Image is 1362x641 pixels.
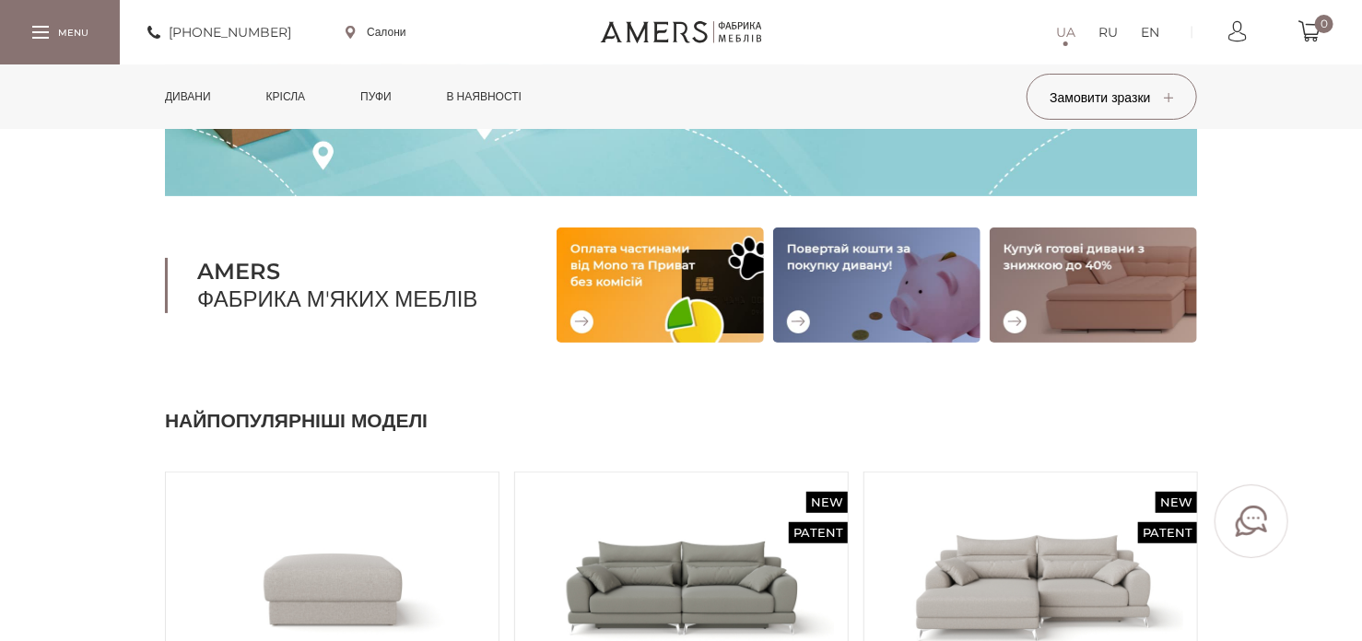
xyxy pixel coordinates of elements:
[151,64,225,129] a: Дивани
[197,258,511,286] b: AMERS
[1141,21,1159,43] a: EN
[1027,74,1197,120] button: Замовити зразки
[789,522,848,543] span: Patent
[1098,21,1118,43] a: RU
[773,227,980,343] img: Повертай кошти за покупку дивану
[990,227,1197,343] img: Купуй готові дивани зі знижкою до 40%
[1056,21,1075,43] a: UA
[165,258,511,313] h1: Фабрика м'яких меблів
[252,64,319,129] a: Крісла
[1315,15,1333,33] span: 0
[433,64,535,129] a: в наявності
[346,24,406,41] a: Салони
[147,21,291,43] a: [PHONE_NUMBER]
[557,227,764,343] img: Оплата частинами від Mono та Приват без комісій
[1138,522,1197,543] span: Patent
[165,407,1197,435] h2: Найпопулярніші моделі
[1156,492,1197,513] span: New
[806,492,848,513] span: New
[1050,89,1173,106] span: Замовити зразки
[346,64,405,129] a: Пуфи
